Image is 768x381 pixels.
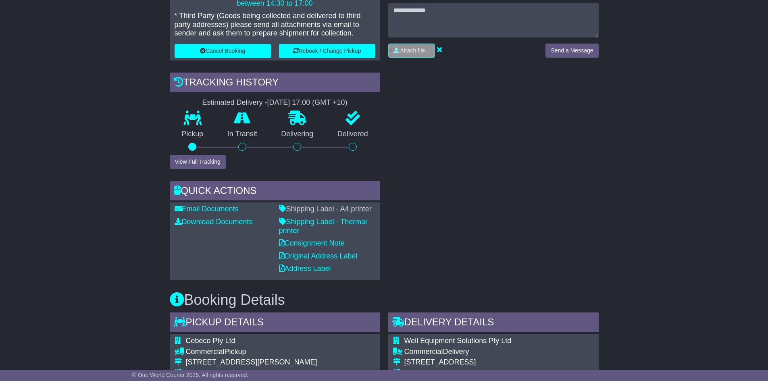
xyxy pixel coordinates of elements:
span: Commercial [186,348,225,356]
a: Consignment Note [279,239,345,247]
div: Quick Actions [170,181,380,203]
p: Delivered [325,130,380,139]
div: Estimated Delivery - [170,98,380,107]
span: Commercial [404,348,443,356]
button: Send a Message [545,44,598,58]
div: [GEOGRAPHIC_DATA], [GEOGRAPHIC_DATA] [186,369,368,378]
a: Download Documents [175,218,253,226]
div: Tracking history [170,73,380,94]
div: Pickup Details [170,312,380,334]
p: Pickup [170,130,216,139]
p: Delivering [269,130,326,139]
span: © One World Courier 2025. All rights reserved. [132,372,249,378]
button: View Full Tracking [170,155,226,169]
h3: Booking Details [170,292,599,308]
div: Delivery Details [388,312,599,334]
p: In Transit [215,130,269,139]
a: Address Label [279,264,331,273]
p: * Third Party (Goods being collected and delivered to third party addresses) please send all atta... [175,12,375,38]
div: [STREET_ADDRESS] [404,358,587,367]
a: Shipping Label - A4 printer [279,205,372,213]
button: Rebook / Change Pickup [279,44,375,58]
div: [STREET_ADDRESS][PERSON_NAME] [186,358,368,367]
div: [DATE] 17:00 (GMT +10) [267,98,348,107]
div: Delivery [404,348,587,356]
button: Cancel Booking [175,44,271,58]
a: Shipping Label - Thermal printer [279,218,367,235]
a: Email Documents [175,205,239,213]
span: Well Equipment Solutions Pty Ltd [404,337,512,345]
div: WELLCAMP, [GEOGRAPHIC_DATA] [404,369,587,378]
div: Pickup [186,348,368,356]
span: Cebeco Pty Ltd [186,337,235,345]
a: Original Address Label [279,252,358,260]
